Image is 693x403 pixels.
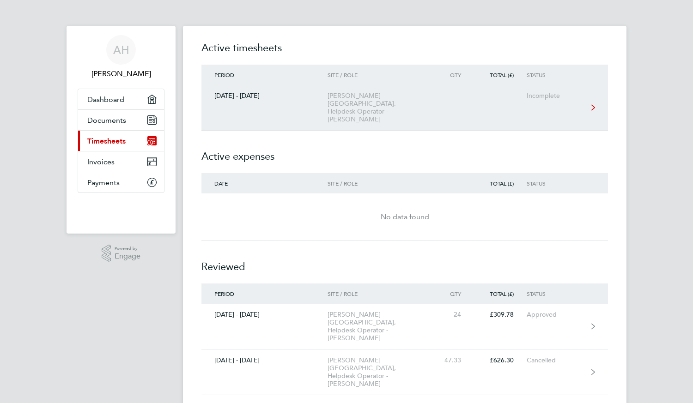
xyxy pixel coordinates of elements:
div: Site / Role [328,180,433,186]
span: Documents [87,116,126,125]
a: [DATE] - [DATE][PERSON_NAME][GEOGRAPHIC_DATA], Helpdesk Operator - [PERSON_NAME]24£309.78Approved [201,304,608,349]
span: Period [214,290,234,297]
a: Documents [78,110,164,130]
a: Powered byEngage [102,245,141,262]
span: Dashboard [87,95,124,104]
div: Site / Role [328,72,433,78]
div: Status [527,290,584,297]
div: Status [527,180,584,186]
div: Site / Role [328,290,433,297]
span: Timesheets [87,137,126,145]
span: AH [113,44,129,56]
div: 24 [433,311,474,319]
span: Engage [115,253,140,260]
div: £626.30 [474,356,527,364]
div: Qty [433,290,474,297]
div: Approved [527,311,584,319]
a: AH[PERSON_NAME] [78,35,164,79]
div: [PERSON_NAME][GEOGRAPHIC_DATA], Helpdesk Operator - [PERSON_NAME] [328,92,433,123]
div: Total (£) [474,290,527,297]
a: Go to home page [78,202,164,217]
div: Total (£) [474,72,527,78]
div: [PERSON_NAME][GEOGRAPHIC_DATA], Helpdesk Operator - [PERSON_NAME] [328,356,433,388]
div: [DATE] - [DATE] [201,92,328,100]
a: [DATE] - [DATE][PERSON_NAME][GEOGRAPHIC_DATA], Helpdesk Operator - [PERSON_NAME]47.33£626.30Cance... [201,349,608,395]
div: Status [527,72,584,78]
nav: Main navigation [67,26,176,234]
a: [DATE] - [DATE][PERSON_NAME][GEOGRAPHIC_DATA], Helpdesk Operator - [PERSON_NAME]Incomplete [201,85,608,131]
div: [DATE] - [DATE] [201,311,328,319]
div: Date [201,180,328,186]
a: Invoices [78,151,164,172]
h2: Reviewed [201,241,608,283]
div: Qty [433,72,474,78]
div: Cancelled [527,356,584,364]
h2: Active timesheets [201,41,608,65]
div: No data found [201,211,608,223]
span: Payments [87,178,120,187]
img: fastbook-logo-retina.png [78,202,164,217]
span: Period [214,71,234,78]
a: Timesheets [78,131,164,151]
div: £309.78 [474,311,527,319]
span: Azeem Hussain [78,68,164,79]
div: Incomplete [527,92,584,100]
div: [DATE] - [DATE] [201,356,328,364]
span: Powered by [115,245,140,253]
div: 47.33 [433,356,474,364]
a: Dashboard [78,89,164,109]
h2: Active expenses [201,131,608,173]
span: Invoices [87,157,115,166]
div: Total (£) [474,180,527,186]
div: [PERSON_NAME][GEOGRAPHIC_DATA], Helpdesk Operator - [PERSON_NAME] [328,311,433,342]
a: Payments [78,172,164,192]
